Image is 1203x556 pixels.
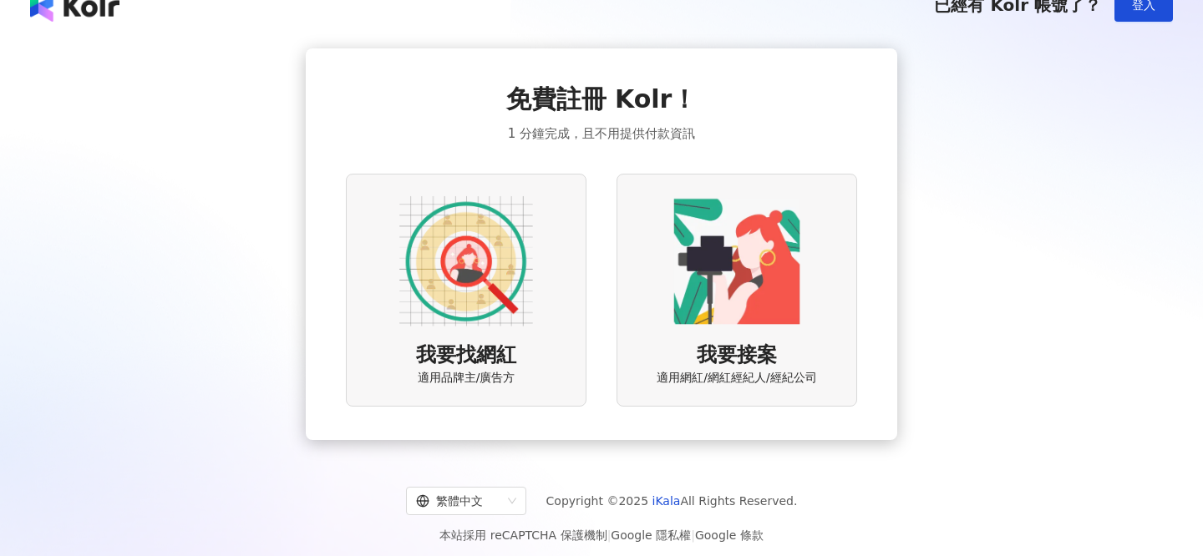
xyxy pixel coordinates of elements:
span: 我要找網紅 [416,341,516,370]
span: Copyright © 2025 All Rights Reserved. [546,491,798,511]
div: 繁體中文 [416,488,501,514]
span: 免費註冊 Kolr！ [506,82,698,117]
span: 適用品牌主/廣告方 [418,370,515,387]
span: 1 分鐘完成，且不用提供付款資訊 [508,124,695,144]
span: 本站採用 reCAPTCHA 保護機制 [439,525,763,545]
a: iKala [652,494,681,508]
span: | [607,528,612,542]
span: 適用網紅/網紅經紀人/經紀公司 [657,370,816,387]
a: Google 隱私權 [611,528,691,542]
img: KOL identity option [670,195,804,328]
span: 我要接案 [697,341,777,370]
a: Google 條款 [695,528,764,542]
img: AD identity option [399,195,533,328]
span: | [691,528,695,542]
